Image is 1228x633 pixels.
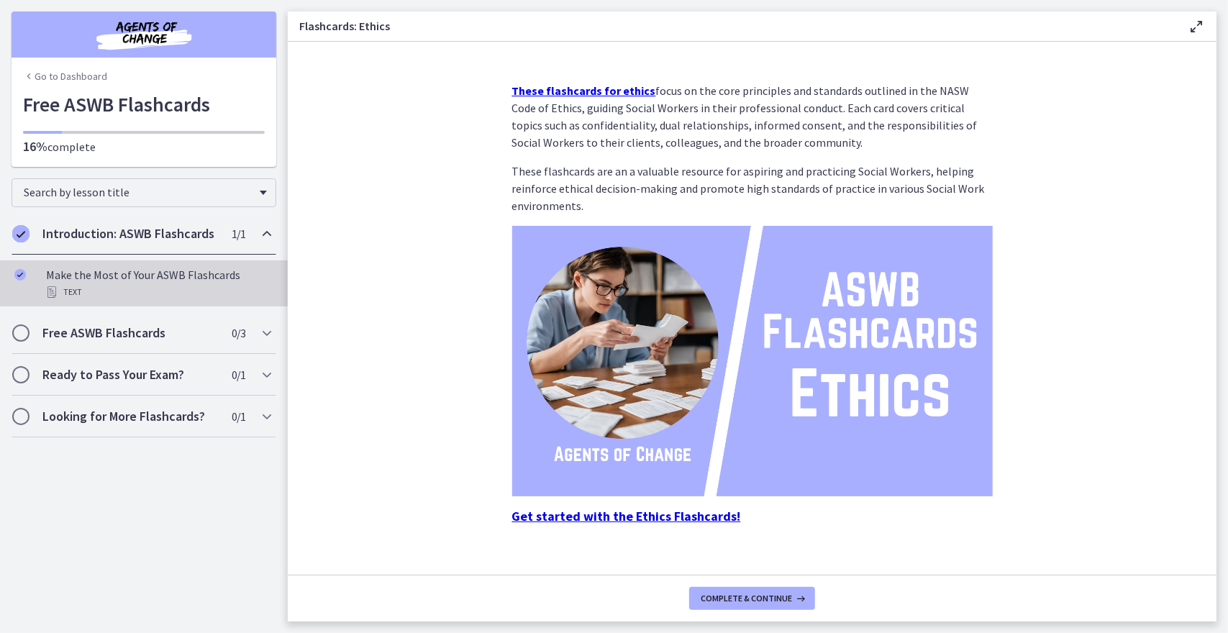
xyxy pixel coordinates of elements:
[512,83,656,98] a: These flashcards for ethics
[42,408,218,425] h2: Looking for More Flashcards?
[232,408,245,425] span: 0 / 1
[23,69,107,83] a: Go to Dashboard
[23,138,265,155] p: complete
[512,82,993,151] p: focus on the core principles and standards outlined in the NASW Code of Ethics, guiding Social Wo...
[232,225,245,242] span: 1 / 1
[232,366,245,383] span: 0 / 1
[512,508,741,524] strong: Get started with the Ethics Flashcards!
[12,225,29,242] i: Completed
[512,509,741,524] a: Get started with the Ethics Flashcards!
[46,266,270,301] div: Make the Most of Your ASWB Flashcards
[42,225,218,242] h2: Introduction: ASWB Flashcards
[232,324,245,342] span: 0 / 3
[23,89,265,119] h1: Free ASWB Flashcards
[701,593,792,604] span: Complete & continue
[46,283,270,301] div: Text
[689,587,815,610] button: Complete & continue
[299,17,1165,35] h3: Flashcards: Ethics
[42,324,218,342] h2: Free ASWB Flashcards
[512,163,993,214] p: These flashcards are an a valuable resource for aspiring and practicing Social Workers, helping r...
[23,138,47,155] span: 16%
[58,17,230,52] img: Agents of Change Social Work Test Prep
[512,226,993,496] img: ASWB_Flashcards_Ethics.png
[14,269,26,281] i: Completed
[24,185,253,199] span: Search by lesson title
[12,178,276,207] div: Search by lesson title
[42,366,218,383] h2: Ready to Pass Your Exam?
